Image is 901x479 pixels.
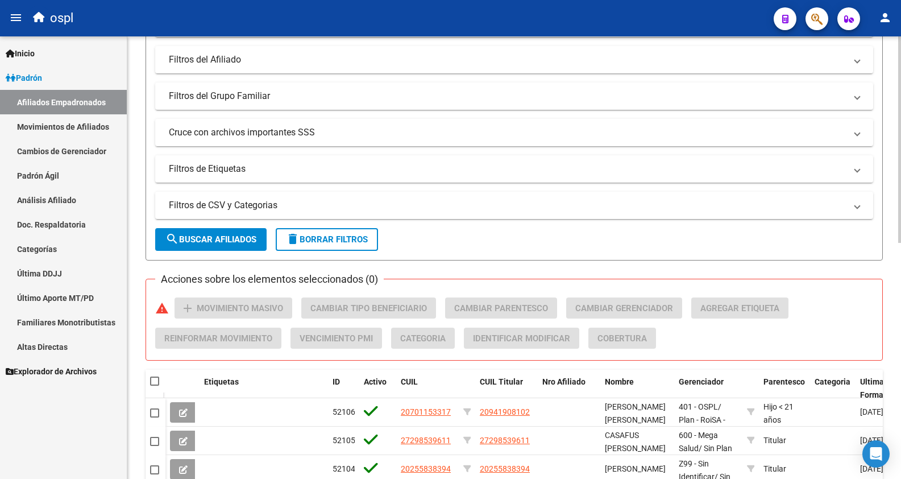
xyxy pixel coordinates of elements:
[155,228,267,251] button: Buscar Afiliados
[290,328,382,349] button: Vencimiento PMI
[810,370,856,407] datatable-header-cell: Categoria
[473,333,570,344] span: Identificar Modificar
[575,303,673,313] span: Cambiar Gerenciador
[333,436,355,445] span: 52105
[200,370,328,407] datatable-header-cell: Etiquetas
[333,377,340,386] span: ID
[480,407,530,416] span: 20941908102
[679,402,725,437] span: / Plan - RoiSA - Capitado
[333,407,355,416] span: 52106
[169,90,846,102] mat-panel-title: Filtros del Grupo Familiar
[286,234,368,245] span: Borrar Filtros
[9,11,23,24] mat-icon: menu
[588,328,656,349] button: Cobertura
[763,402,794,424] span: Hijo < 21 años
[445,298,557,319] button: Cambiar Parentesco
[605,402,666,424] span: [PERSON_NAME] [PERSON_NAME]
[401,377,418,386] span: CUIL
[763,377,805,386] span: Parentesco
[300,333,373,344] span: Vencimiento PMI
[605,377,634,386] span: Nombre
[480,377,523,386] span: CUIL Titular
[169,53,846,66] mat-panel-title: Filtros del Afiliado
[165,232,179,246] mat-icon: search
[600,370,674,407] datatable-header-cell: Nombre
[475,370,538,407] datatable-header-cell: CUIL Titular
[155,46,873,73] mat-expansion-panel-header: Filtros del Afiliado
[359,370,396,407] datatable-header-cell: Activo
[454,303,548,313] span: Cambiar Parentesco
[204,377,239,386] span: Etiquetas
[6,365,97,378] span: Explorador de Archivos
[605,464,666,473] span: [PERSON_NAME]
[401,407,451,416] span: 20701153317
[679,377,724,386] span: Gerenciador
[763,436,786,445] span: Titular
[400,333,446,344] span: Categoria
[542,377,586,386] span: Nro Afiliado
[699,444,732,453] span: / Sin Plan
[605,431,666,453] span: CASAFUS [PERSON_NAME]
[155,328,281,349] button: Reinformar Movimiento
[763,464,786,473] span: Titular
[679,402,718,411] span: 401 - OSPL
[6,47,35,60] span: Inicio
[480,464,530,473] span: 20255838394
[155,271,384,287] h3: Acciones sobre los elementos seleccionados (0)
[155,192,873,219] mat-expansion-panel-header: Filtros de CSV y Categorias
[310,303,427,313] span: Cambiar Tipo Beneficiario
[169,163,846,175] mat-panel-title: Filtros de Etiquetas
[155,119,873,146] mat-expansion-panel-header: Cruce con archivos importantes SSS
[401,464,451,473] span: 20255838394
[181,302,194,315] mat-icon: add
[759,370,810,407] datatable-header-cell: Parentesco
[169,126,846,139] mat-panel-title: Cruce con archivos importantes SSS
[197,303,283,313] span: Movimiento Masivo
[364,377,387,386] span: Activo
[6,72,42,84] span: Padrón
[862,440,890,468] div: Open Intercom Messenger
[700,303,779,313] span: Agregar Etiqueta
[597,333,647,344] span: Cobertura
[691,298,788,319] button: Agregar Etiqueta
[391,328,455,349] button: Categoria
[155,82,873,110] mat-expansion-panel-header: Filtros del Grupo Familiar
[464,328,579,349] button: Identificar Modificar
[175,298,292,319] button: Movimiento Masivo
[286,232,300,246] mat-icon: delete
[169,199,846,212] mat-panel-title: Filtros de CSV y Categorias
[566,298,682,319] button: Cambiar Gerenciador
[155,302,169,315] mat-icon: warning
[878,11,892,24] mat-icon: person
[674,370,742,407] datatable-header-cell: Gerenciador
[396,370,459,407] datatable-header-cell: CUIL
[538,370,600,407] datatable-header-cell: Nro Afiliado
[301,298,436,319] button: Cambiar Tipo Beneficiario
[815,377,850,386] span: Categoria
[328,370,359,407] datatable-header-cell: ID
[333,464,355,473] span: 52104
[679,431,718,453] span: 600 - Mega Salud
[164,333,272,344] span: Reinformar Movimiento
[276,228,378,251] button: Borrar Filtros
[860,377,900,399] span: Ultima Alta Formal
[155,155,873,183] mat-expansion-panel-header: Filtros de Etiquetas
[50,6,73,31] span: ospl
[401,436,451,445] span: 27298539611
[480,436,530,445] span: 27298539611
[165,234,256,245] span: Buscar Afiliados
